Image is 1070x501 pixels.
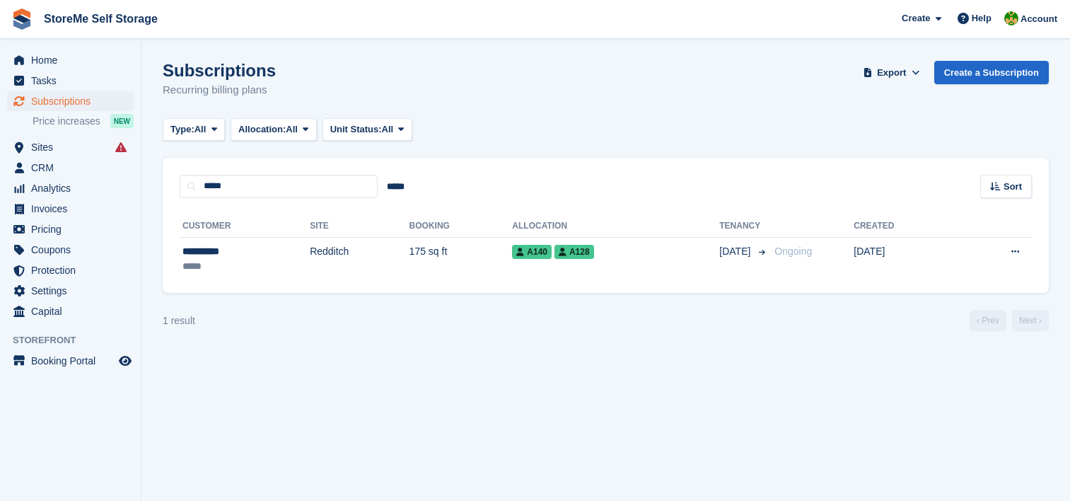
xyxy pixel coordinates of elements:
[1004,180,1022,194] span: Sort
[7,178,134,198] a: menu
[163,82,276,98] p: Recurring billing plans
[238,122,286,137] span: Allocation:
[7,91,134,111] a: menu
[13,333,141,347] span: Storefront
[409,237,513,282] td: 175 sq ft
[512,245,552,259] span: A140
[163,118,225,142] button: Type: All
[719,244,753,259] span: [DATE]
[7,71,134,91] a: menu
[110,114,134,128] div: NEW
[31,260,116,280] span: Protection
[322,118,412,142] button: Unit Status: All
[31,158,116,178] span: CRM
[38,7,163,30] a: StoreMe Self Storage
[286,122,298,137] span: All
[1020,12,1057,26] span: Account
[31,137,116,157] span: Sites
[967,310,1052,331] nav: Page
[382,122,394,137] span: All
[934,61,1049,84] a: Create a Subscription
[854,215,956,238] th: Created
[163,313,195,328] div: 1 result
[163,61,276,80] h1: Subscriptions
[117,352,134,369] a: Preview store
[31,301,116,321] span: Capital
[31,91,116,111] span: Subscriptions
[7,281,134,301] a: menu
[554,245,594,259] span: A128
[33,115,100,128] span: Price increases
[7,240,134,260] a: menu
[774,246,812,257] span: Ongoing
[310,215,409,238] th: Site
[31,199,116,219] span: Invoices
[7,260,134,280] a: menu
[970,310,1006,331] a: Previous
[7,158,134,178] a: menu
[31,50,116,70] span: Home
[861,61,923,84] button: Export
[409,215,513,238] th: Booking
[7,199,134,219] a: menu
[854,237,956,282] td: [DATE]
[7,219,134,239] a: menu
[31,219,116,239] span: Pricing
[719,215,769,238] th: Tenancy
[330,122,382,137] span: Unit Status:
[31,240,116,260] span: Coupons
[33,113,134,129] a: Price increases NEW
[31,351,116,371] span: Booking Portal
[231,118,317,142] button: Allocation: All
[7,137,134,157] a: menu
[31,71,116,91] span: Tasks
[972,11,992,25] span: Help
[170,122,194,137] span: Type:
[7,301,134,321] a: menu
[180,215,310,238] th: Customer
[7,351,134,371] a: menu
[902,11,930,25] span: Create
[31,178,116,198] span: Analytics
[31,281,116,301] span: Settings
[7,50,134,70] a: menu
[115,142,127,153] i: Smart entry sync failures have occurred
[11,8,33,30] img: stora-icon-8386f47178a22dfd0bd8f6a31ec36ba5ce8667c1dd55bd0f319d3a0aa187defe.svg
[194,122,207,137] span: All
[512,215,719,238] th: Allocation
[1004,11,1018,25] img: StorMe
[310,237,409,282] td: Redditch
[1012,310,1049,331] a: Next
[877,66,906,80] span: Export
